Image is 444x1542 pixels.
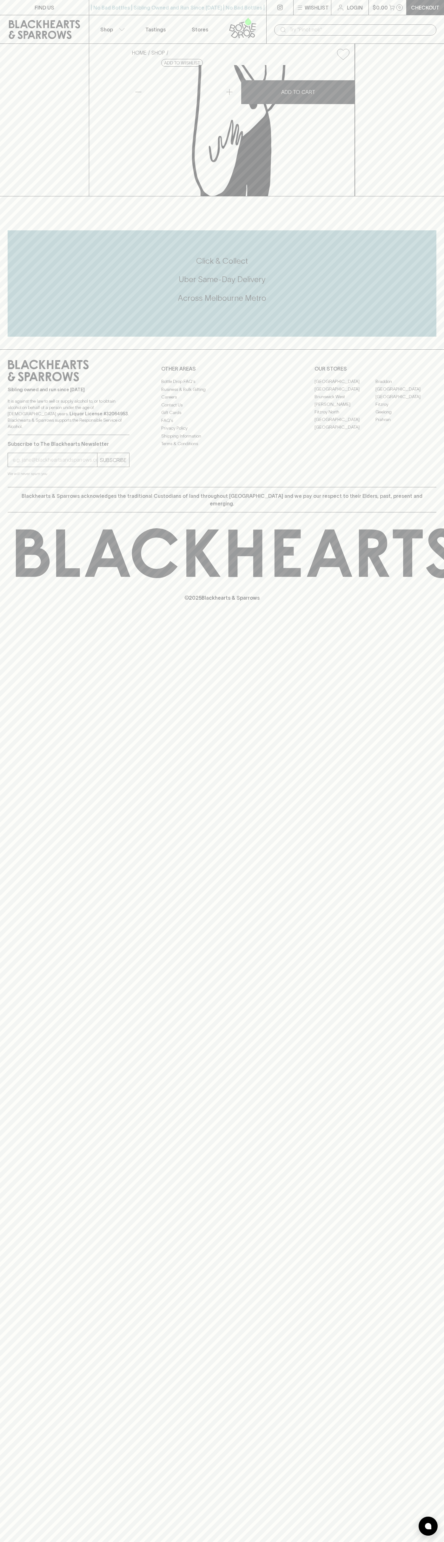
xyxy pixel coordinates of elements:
[133,15,178,43] a: Tastings
[161,409,283,417] a: Gift Cards
[8,440,129,448] p: Subscribe to The Blackhearts Newsletter
[315,423,375,431] a: [GEOGRAPHIC_DATA]
[161,432,283,440] a: Shipping Information
[8,274,436,285] h5: Uber Same-Day Delivery
[100,26,113,33] p: Shop
[315,416,375,423] a: [GEOGRAPHIC_DATA]
[89,15,134,43] button: Shop
[161,393,283,401] a: Careers
[8,386,129,393] p: Sibling owned and run since [DATE]
[375,385,436,393] a: [GEOGRAPHIC_DATA]
[8,256,436,266] h5: Click & Collect
[375,408,436,416] a: Geelong
[375,393,436,400] a: [GEOGRAPHIC_DATA]
[161,385,283,393] a: Business & Bulk Gifting
[373,4,388,11] p: $0.00
[145,26,166,33] p: Tastings
[315,365,436,372] p: OUR STORES
[132,50,147,56] a: HOME
[161,440,283,448] a: Terms & Conditions
[8,230,436,337] div: Call to action block
[425,1523,431,1529] img: bubble-icon
[161,59,203,67] button: Add to wishlist
[161,378,283,385] a: Bottle Drop FAQ's
[192,26,208,33] p: Stores
[161,417,283,424] a: FAQ's
[35,4,54,11] p: FIND US
[305,4,329,11] p: Wishlist
[97,453,129,467] button: SUBSCRIBE
[315,393,375,400] a: Brunswick West
[347,4,363,11] p: Login
[161,425,283,432] a: Privacy Policy
[281,88,315,96] p: ADD TO CART
[12,492,432,507] p: Blackhearts & Sparrows acknowledges the traditional Custodians of land throughout [GEOGRAPHIC_DAT...
[315,408,375,416] a: Fitzroy North
[315,378,375,385] a: [GEOGRAPHIC_DATA]
[161,365,283,372] p: OTHER AREAS
[70,411,128,416] strong: Liquor License #32064953
[289,25,431,35] input: Try "Pinot noir"
[375,416,436,423] a: Prahran
[8,293,436,303] h5: Across Melbourne Metro
[398,6,401,9] p: 0
[375,400,436,408] a: Fitzroy
[8,471,129,477] p: We will never spam you
[13,455,97,465] input: e.g. jane@blackheartsandsparrows.com.au
[335,46,352,63] button: Add to wishlist
[8,398,129,430] p: It is against the law to sell or supply alcohol to, or to obtain alcohol on behalf of a person un...
[100,456,127,464] p: SUBSCRIBE
[178,15,222,43] a: Stores
[241,80,355,104] button: ADD TO CART
[127,65,355,196] img: Womens Work Beetroot Relish 115g
[151,50,165,56] a: SHOP
[411,4,440,11] p: Checkout
[315,400,375,408] a: [PERSON_NAME]
[161,401,283,409] a: Contact Us
[375,378,436,385] a: Braddon
[315,385,375,393] a: [GEOGRAPHIC_DATA]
